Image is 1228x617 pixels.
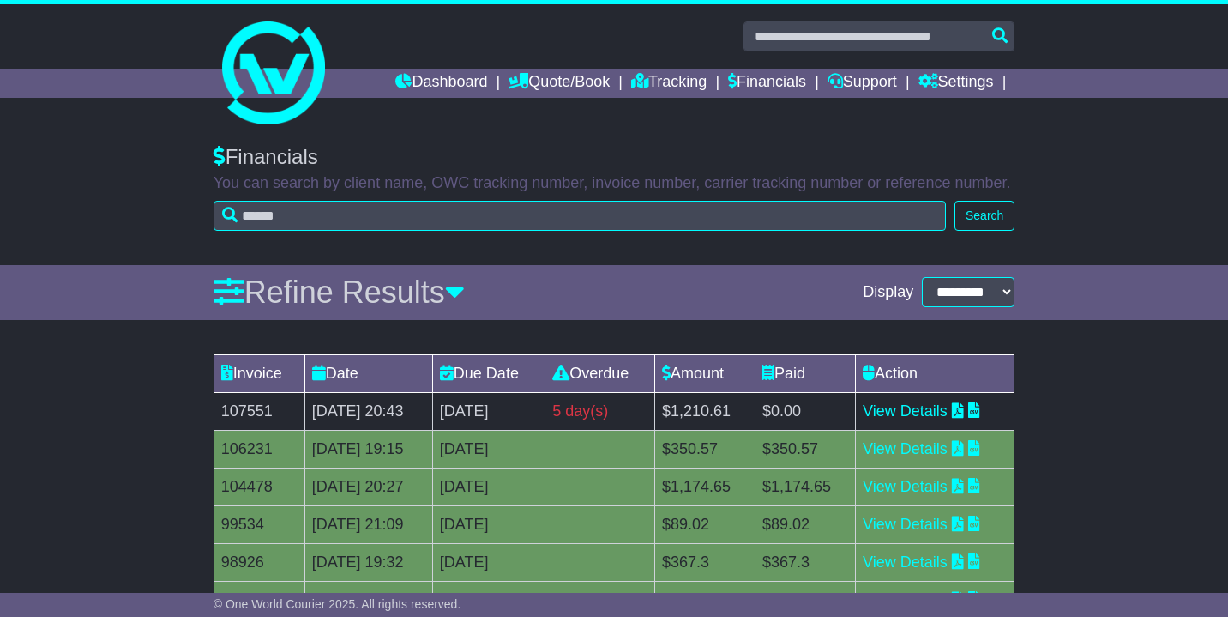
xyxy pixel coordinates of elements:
[863,478,948,495] a: View Details
[954,201,1014,231] button: Search
[432,505,545,543] td: [DATE]
[214,597,461,611] span: © One World Courier 2025. All rights reserved.
[755,543,856,581] td: $367.3
[432,468,545,505] td: [DATE]
[432,392,545,430] td: [DATE]
[552,400,647,423] div: 5 day(s)
[304,392,432,430] td: [DATE] 20:43
[304,354,432,392] td: Date
[432,430,545,468] td: [DATE]
[214,275,465,310] a: Refine Results
[863,402,948,420] a: View Details
[545,354,655,392] td: Overdue
[655,468,755,505] td: $1,174.65
[214,354,304,392] td: Invoice
[395,69,487,98] a: Dashboard
[863,516,948,533] a: View Details
[863,591,948,608] a: View Details
[755,354,856,392] td: Paid
[863,553,948,571] a: View Details
[304,468,432,505] td: [DATE] 20:27
[655,505,755,543] td: $89.02
[863,440,948,457] a: View Details
[214,430,304,468] td: 106231
[214,145,1015,170] div: Financials
[918,69,994,98] a: Settings
[509,69,610,98] a: Quote/Book
[214,543,304,581] td: 98926
[755,468,856,505] td: $1,174.65
[214,392,304,430] td: 107551
[432,543,545,581] td: [DATE]
[863,283,913,302] span: Display
[856,354,1014,392] td: Action
[214,174,1015,193] p: You can search by client name, OWC tracking number, invoice number, carrier tracking number or re...
[728,69,806,98] a: Financials
[655,354,755,392] td: Amount
[655,430,755,468] td: $350.57
[755,392,856,430] td: $0.00
[214,468,304,505] td: 104478
[655,543,755,581] td: $367.3
[214,505,304,543] td: 99534
[432,354,545,392] td: Due Date
[304,430,432,468] td: [DATE] 19:15
[755,505,856,543] td: $89.02
[828,69,897,98] a: Support
[304,543,432,581] td: [DATE] 19:32
[655,392,755,430] td: $1,210.61
[304,505,432,543] td: [DATE] 21:09
[755,430,856,468] td: $350.57
[631,69,707,98] a: Tracking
